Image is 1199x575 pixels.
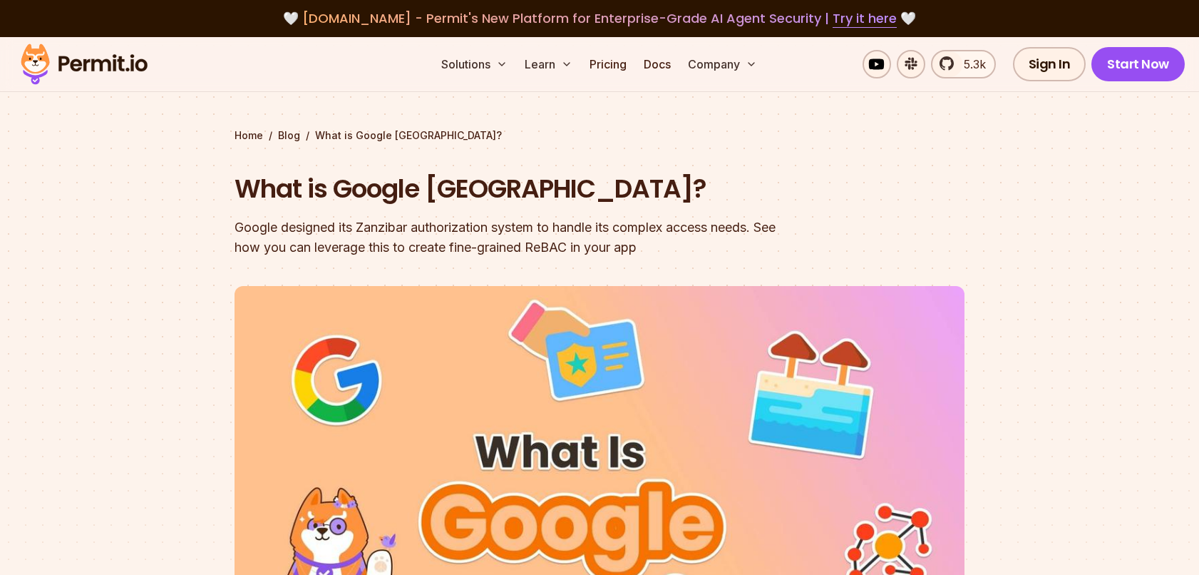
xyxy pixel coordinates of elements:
[833,9,897,28] a: Try it here
[638,50,676,78] a: Docs
[682,50,763,78] button: Company
[14,40,154,88] img: Permit logo
[931,50,996,78] a: 5.3k
[1091,47,1185,81] a: Start Now
[1013,47,1086,81] a: Sign In
[302,9,897,27] span: [DOMAIN_NAME] - Permit's New Platform for Enterprise-Grade AI Agent Security |
[235,218,782,258] div: Google designed its Zanzibar authorization system to handle its complex access needs. See how you...
[519,50,578,78] button: Learn
[278,128,300,143] a: Blog
[235,128,263,143] a: Home
[235,128,964,143] div: / /
[34,9,1165,29] div: 🤍 🤍
[955,56,986,73] span: 5.3k
[235,171,782,207] h1: What is Google [GEOGRAPHIC_DATA]?
[436,50,513,78] button: Solutions
[584,50,632,78] a: Pricing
